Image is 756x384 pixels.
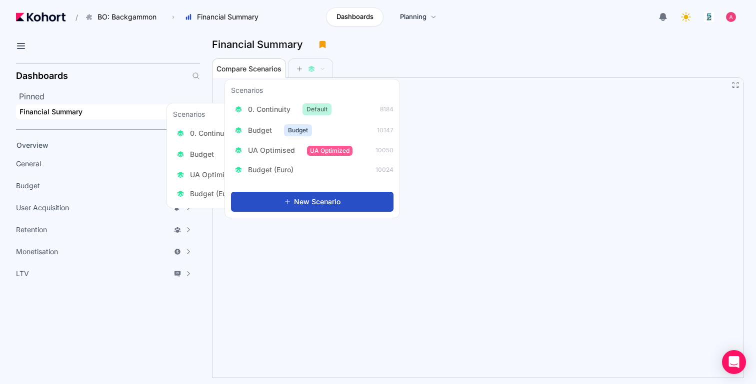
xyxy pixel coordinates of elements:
button: BudgetBudget [231,121,316,139]
span: User Acquisition [16,203,69,213]
span: Planning [400,12,426,22]
button: Budget (Euro) [231,162,303,178]
h3: Financial Summary [212,39,309,49]
span: Default [302,103,331,115]
a: Financial Summary [16,104,197,119]
span: UA Optimised [248,145,295,155]
button: Fullscreen [731,81,739,89]
span: Budget [190,149,214,159]
span: 8184 [380,105,393,113]
h2: Dashboards [16,71,68,80]
button: BO: Backgammon [80,8,167,25]
span: UA Optimised [190,170,237,180]
button: Financial Summary [179,8,269,25]
a: Dashboards [326,7,383,26]
span: LTV [16,269,29,279]
h3: Scenarios [231,85,263,97]
span: 0. Continuity [190,128,232,138]
button: UA OptimisedUA Optimized [231,142,356,159]
span: Overview [16,141,48,149]
span: Dashboards [336,12,373,22]
a: Overview [13,138,183,153]
span: 0. Continuity [248,104,290,114]
span: › [170,13,176,21]
span: 10147 [377,126,393,134]
button: BudgetBudget [173,145,258,163]
button: UA OptimisedUA Optimized [173,166,298,183]
span: Budget [284,124,312,136]
button: 0. ContinuityDefault [231,100,335,118]
button: New Scenario [231,192,393,212]
h3: Scenarios [173,109,205,121]
button: Budget (Euro) [173,186,245,202]
img: logo_logo_images_1_20240607072359498299_20240828135028712857.jpeg [704,12,714,22]
img: Kohort logo [16,12,65,21]
span: 10024 [375,166,393,174]
span: Compare Scenarios [216,65,281,72]
a: Planning [389,7,447,26]
h2: Pinned [19,90,200,102]
span: Budget (Euro) [248,165,293,175]
span: Budget [16,181,40,191]
span: BO: Backgammon [97,12,156,22]
span: Budget [248,125,272,135]
span: Budget (Euro) [190,189,235,199]
span: UA Optimized [307,146,352,156]
span: General [16,159,41,169]
span: 10050 [375,146,393,154]
span: Financial Summary [19,107,82,116]
span: New Scenario [294,197,340,207]
span: Retention [16,225,47,235]
span: / [67,12,78,22]
span: Monetisation [16,247,58,257]
div: Open Intercom Messenger [722,350,746,374]
button: 0. ContinuityDefault [173,124,277,142]
span: Financial Summary [197,12,258,22]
